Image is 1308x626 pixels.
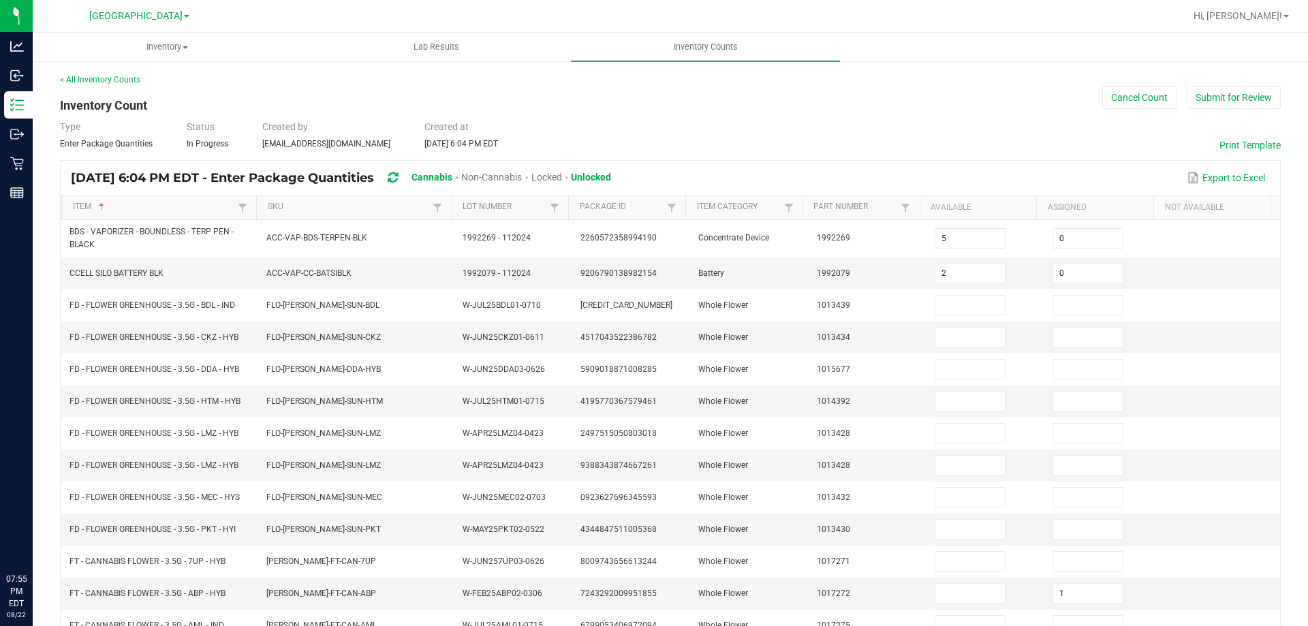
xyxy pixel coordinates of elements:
[463,557,544,566] span: W-JUN257UP03-0626
[69,557,225,566] span: FT - CANNABIS FLOWER - 3.5G - 7UP - HYB
[1187,86,1281,109] button: Submit for Review
[1219,138,1281,152] button: Print Template
[817,396,850,406] span: 1014392
[266,233,367,242] span: ACC-VAP-BDS-TERPEN-BLK
[33,33,302,61] a: Inventory
[266,332,381,342] span: FLO-[PERSON_NAME]-SUN-CKZ
[463,364,545,374] span: W-JUN25DDA03-0626
[69,525,236,534] span: FD - FLOWER GREENHOUSE - 3.5G - PKT - HYI
[463,233,531,242] span: 1992269 - 112024
[580,300,672,310] span: [CREDIT_CARD_NUMBER]
[6,573,27,610] p: 07:55 PM EDT
[69,364,239,374] span: FD - FLOWER GREENHOUSE - 3.5G - DDA - HYB
[781,199,797,216] a: Filter
[10,40,24,53] inline-svg: Analytics
[897,199,914,216] a: Filter
[10,98,24,112] inline-svg: Inventory
[698,460,748,470] span: Whole Flower
[69,268,163,278] span: CCELL SILO BATTERY BLK
[698,396,748,406] span: Whole Flower
[33,41,301,53] span: Inventory
[89,10,183,22] span: [GEOGRAPHIC_DATA]
[920,195,1037,220] th: Available
[698,589,748,598] span: Whole Flower
[10,69,24,82] inline-svg: Inbound
[580,525,657,534] span: 4344847511005368
[411,172,452,183] span: Cannabis
[698,233,769,242] span: Concentrate Device
[580,589,657,598] span: 7243292009951855
[463,492,546,502] span: W-JUN25MEC02-0703
[69,332,238,342] span: FD - FLOWER GREENHOUSE - 3.5G - CKZ - HYB
[268,202,430,213] a: SKUSortable
[10,157,24,170] inline-svg: Retail
[60,139,153,148] span: Enter Package Quantities
[817,364,850,374] span: 1015677
[187,121,215,132] span: Status
[1153,195,1271,220] th: Not Available
[698,557,748,566] span: Whole Flower
[571,33,840,61] a: Inventory Counts
[580,557,657,566] span: 8009743656613244
[580,396,657,406] span: 4195770367579461
[698,428,748,438] span: Whole Flower
[463,428,544,438] span: W-APR25LMZ04-0423
[266,300,379,310] span: FLO-[PERSON_NAME]-SUN-BDL
[817,589,850,598] span: 1017272
[580,428,657,438] span: 2497515050803018
[463,525,544,534] span: W-MAY25PKT02-0522
[580,202,664,213] a: Package IdSortable
[817,332,850,342] span: 1013434
[234,199,251,216] a: Filter
[698,300,748,310] span: Whole Flower
[69,428,238,438] span: FD - FLOWER GREENHOUSE - 3.5G - LMZ - HYB
[262,139,390,148] span: [EMAIL_ADDRESS][DOMAIN_NAME]
[266,525,381,534] span: FLO-[PERSON_NAME]-SUN-PKT
[266,492,382,502] span: FLO-[PERSON_NAME]-SUN-MEC
[463,460,544,470] span: W-APR25LMZ04-0423
[187,139,228,148] span: In Progress
[266,460,381,470] span: FLO-[PERSON_NAME]-SUN-LMZ
[69,589,225,598] span: FT - CANNABIS FLOWER - 3.5G - ABP - HYB
[266,396,383,406] span: FLO-[PERSON_NAME]-SUN-HTM
[817,300,850,310] span: 1013439
[266,364,381,374] span: FLO-[PERSON_NAME]-DDA-HYB
[96,202,107,213] span: Sortable
[571,172,611,183] span: Unlocked
[461,172,522,183] span: Non-Cannabis
[69,227,234,249] span: BDS - VAPORIZER - BOUNDLESS - TERP PEN - BLACK
[817,233,850,242] span: 1992269
[60,98,147,112] span: Inventory Count
[697,202,781,213] a: Item CategorySortable
[580,268,657,278] span: 9206790138982154
[262,121,308,132] span: Created by
[698,492,748,502] span: Whole Flower
[1102,86,1177,109] button: Cancel Count
[655,41,756,53] span: Inventory Counts
[1036,195,1153,220] th: Assigned
[664,199,680,216] a: Filter
[266,589,376,598] span: [PERSON_NAME]-FT-CAN-ABP
[69,492,240,502] span: FD - FLOWER GREENHOUSE - 3.5G - MEC - HYS
[580,492,657,502] span: 0923627696345593
[69,396,240,406] span: FD - FLOWER GREENHOUSE - 3.5G - HTM - HYB
[698,268,724,278] span: Battery
[580,364,657,374] span: 5909018871008285
[580,460,657,470] span: 9388343874667261
[73,202,235,213] a: ItemSortable
[302,33,571,61] a: Lab Results
[69,460,238,470] span: FD - FLOWER GREENHOUSE - 3.5G - LMZ - HYB
[429,199,446,216] a: Filter
[266,557,376,566] span: [PERSON_NAME]-FT-CAN-7UP
[266,428,381,438] span: FLO-[PERSON_NAME]-SUN-LMZ
[698,525,748,534] span: Whole Flower
[817,428,850,438] span: 1013428
[531,172,562,183] span: Locked
[10,186,24,200] inline-svg: Reports
[463,300,541,310] span: W-JUL25BDL01-0710
[266,268,352,278] span: ACC-VAP-CC-BATSIBLK
[424,121,469,132] span: Created at
[817,268,850,278] span: 1992079
[1184,166,1268,189] button: Export to Excel
[817,492,850,502] span: 1013432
